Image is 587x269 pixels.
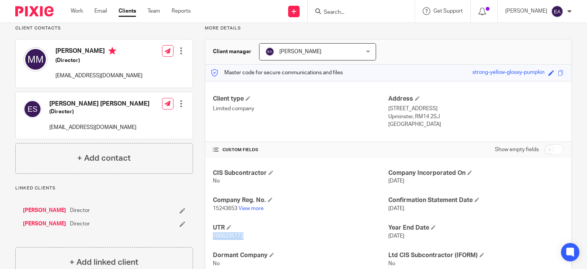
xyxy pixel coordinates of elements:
[15,6,54,16] img: Pixie
[148,7,160,15] a: Team
[94,7,107,15] a: Email
[323,9,392,16] input: Search
[388,261,395,266] span: No
[388,233,404,239] span: [DATE]
[388,206,404,211] span: [DATE]
[433,8,463,14] span: Get Support
[213,206,237,211] span: 15243653
[211,69,343,77] p: Master code for secure communications and files
[55,47,143,57] h4: [PERSON_NAME]
[23,47,48,72] img: svg%3E
[213,147,388,153] h4: CUSTOM FIELDS
[205,25,572,31] p: More details
[213,224,388,232] h4: UTR
[23,100,42,118] img: svg%3E
[388,113,564,121] p: Upminster, RM14 2SJ
[213,251,388,259] h4: Dormant Company
[472,68,545,77] div: strong-yellow-glossy-pumpkin
[279,49,321,54] span: [PERSON_NAME]
[23,207,66,214] a: [PERSON_NAME]
[172,7,191,15] a: Reports
[49,124,149,131] p: [EMAIL_ADDRESS][DOMAIN_NAME]
[15,185,193,191] p: Linked clients
[505,7,547,15] p: [PERSON_NAME]
[70,256,138,268] h4: + Add linked client
[77,152,131,164] h4: + Add contact
[49,100,149,108] h4: [PERSON_NAME] [PERSON_NAME]
[388,224,564,232] h4: Year End Date
[238,206,264,211] a: View more
[388,196,564,204] h4: Confirmation Statement Date
[49,108,149,116] h5: (Director)
[118,7,136,15] a: Clients
[70,220,90,228] span: Director
[55,72,143,80] p: [EMAIL_ADDRESS][DOMAIN_NAME]
[213,233,243,239] span: 1056225172
[213,261,220,266] span: No
[213,169,388,177] h4: CIS Subcontractor
[15,25,193,31] p: Client contacts
[213,105,388,112] p: Limited company
[388,251,564,259] h4: Ltd CIS Subcontractor (IFORM)
[388,105,564,112] p: [STREET_ADDRESS]
[213,48,251,55] h3: Client manager
[213,178,220,184] span: No
[265,47,274,56] img: svg%3E
[388,178,404,184] span: [DATE]
[388,121,564,128] p: [GEOGRAPHIC_DATA]
[71,7,83,15] a: Work
[213,196,388,204] h4: Company Reg. No.
[213,95,388,103] h4: Client type
[495,146,539,153] label: Show empty fields
[109,47,116,55] i: Primary
[23,220,66,228] a: [PERSON_NAME]
[70,207,90,214] span: Director
[551,5,563,18] img: svg%3E
[55,57,143,64] h5: (Director)
[388,95,564,103] h4: Address
[388,169,564,177] h4: Company Incorporated On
